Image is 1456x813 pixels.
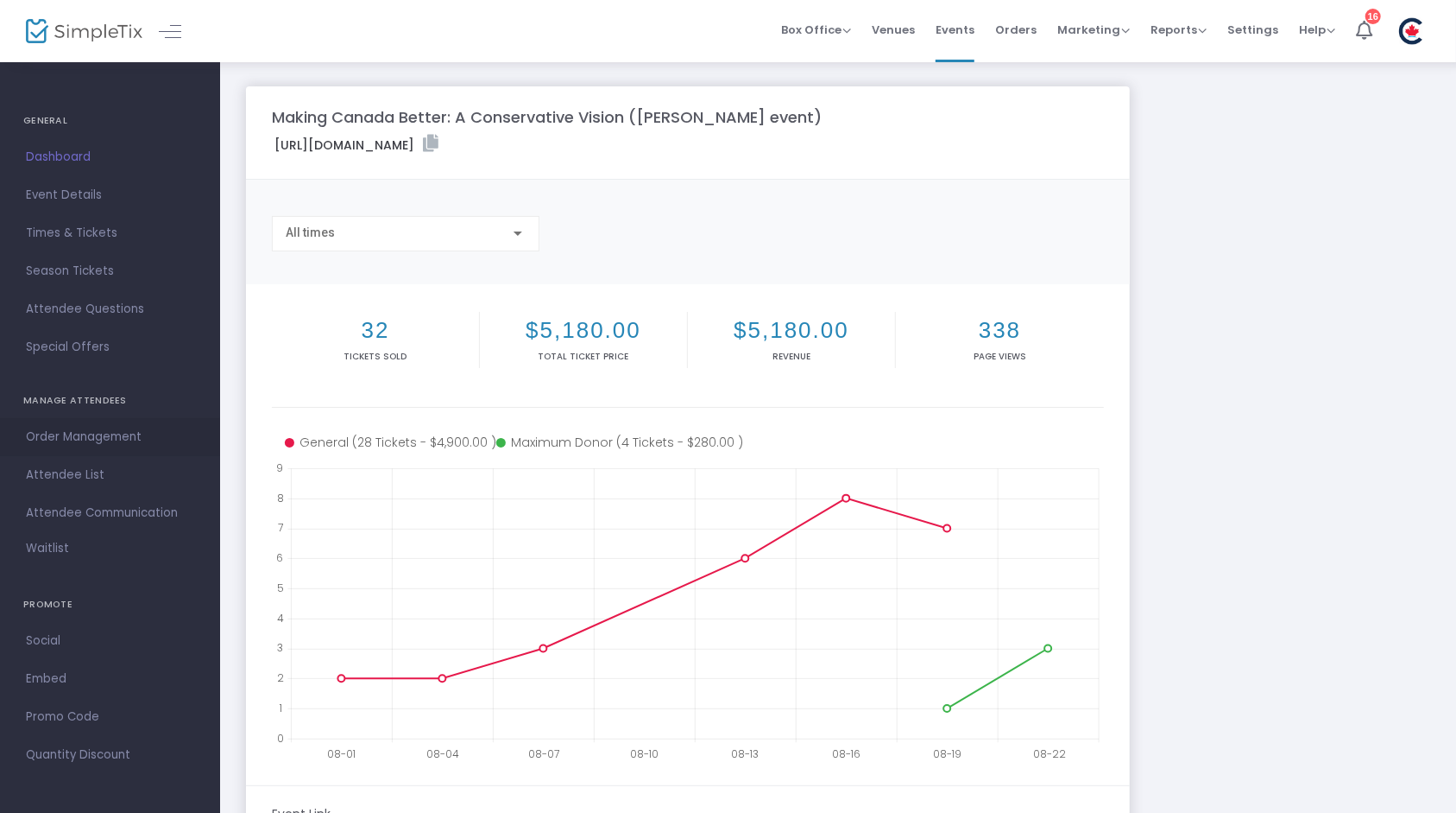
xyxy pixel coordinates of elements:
[276,460,283,475] text: 9
[23,104,197,138] h4: GENERAL
[483,317,684,344] h2: $5,180.00
[934,746,962,761] text: 08-19
[26,502,194,524] span: Attendee Communication
[26,184,194,206] span: Event Details
[277,610,284,625] text: 4
[26,222,194,245] span: Times & Tickets
[278,520,283,535] text: 7
[483,350,684,363] p: Total Ticket Price
[1033,746,1066,761] text: 08-22
[936,8,974,52] span: Events
[26,668,194,690] span: Embed
[328,746,356,761] text: 08-01
[272,105,822,129] m-panel-title: Making Canada Better: A Conservative Vision ([PERSON_NAME] event)
[286,225,335,239] span: All times
[23,384,197,418] h4: MANAGE ATTENDEES
[1150,22,1207,38] span: Reports
[781,22,851,38] span: Box Office
[275,350,476,363] p: Tickets sold
[26,260,194,283] span: Season Tickets
[528,746,559,761] text: 08-07
[26,298,194,321] span: Attendee Questions
[26,540,69,557] span: Waitlist
[277,731,284,746] text: 0
[833,746,861,761] text: 08-16
[277,490,284,505] text: 8
[26,426,194,448] span: Order Management
[427,746,460,761] text: 08-04
[23,588,197,622] h4: PROMOTE
[732,746,760,761] text: 08-13
[277,670,284,685] text: 2
[275,317,476,344] h2: 32
[26,464,194,486] span: Attendee List
[277,640,283,655] text: 3
[26,336,194,359] span: Special Offers
[1057,22,1130,38] span: Marketing
[26,744,194,766] span: Quantity Discount
[1299,22,1335,38] span: Help
[691,350,892,363] p: Revenue
[899,350,1100,363] p: Page Views
[277,581,284,595] text: 5
[1365,9,1381,24] div: 16
[872,8,915,52] span: Venues
[274,135,438,155] label: [URL][DOMAIN_NAME]
[899,317,1100,344] h2: 338
[279,701,282,715] text: 1
[26,630,194,652] span: Social
[26,146,194,168] span: Dashboard
[631,746,659,761] text: 08-10
[276,550,283,565] text: 6
[1227,8,1278,52] span: Settings
[995,8,1037,52] span: Orders
[691,317,892,344] h2: $5,180.00
[26,706,194,728] span: Promo Code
